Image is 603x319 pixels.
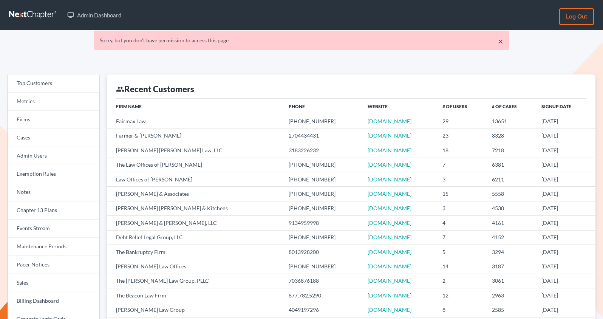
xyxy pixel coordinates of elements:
[498,37,503,46] a: ×
[535,259,595,274] td: [DATE]
[486,99,535,114] th: # of Cases
[283,129,362,143] td: 2704434431
[283,99,362,114] th: Phone
[107,114,283,129] td: Fairmax Law
[368,118,411,124] a: [DOMAIN_NAME]
[535,201,595,215] td: [DATE]
[8,183,99,201] a: Notes
[107,143,283,158] td: [PERSON_NAME] [PERSON_NAME] Law, LLC
[63,8,125,22] a: Admin Dashboard
[535,158,595,172] td: [DATE]
[486,114,535,129] td: 13651
[486,172,535,186] td: 6211
[283,303,362,317] td: 4049197296
[107,201,283,215] td: [PERSON_NAME] [PERSON_NAME] & Kitchens
[535,216,595,230] td: [DATE]
[8,147,99,165] a: Admin Users
[436,143,486,158] td: 18
[535,245,595,259] td: [DATE]
[486,187,535,201] td: 5558
[436,230,486,245] td: 7
[535,230,595,245] td: [DATE]
[8,220,99,238] a: Events Stream
[436,259,486,274] td: 14
[436,172,486,186] td: 3
[535,303,595,317] td: [DATE]
[436,201,486,215] td: 3
[8,201,99,220] a: Chapter 13 Plans
[368,277,411,284] a: [DOMAIN_NAME]
[535,274,595,288] td: [DATE]
[486,303,535,317] td: 2585
[107,187,283,201] td: [PERSON_NAME] & Associates
[535,172,595,186] td: [DATE]
[283,187,362,201] td: [PHONE_NUMBER]
[486,274,535,288] td: 3061
[486,158,535,172] td: 6381
[8,238,99,256] a: Maintenance Periods
[436,288,486,303] td: 12
[436,158,486,172] td: 7
[436,114,486,129] td: 29
[535,288,595,303] td: [DATE]
[283,245,362,259] td: 8013928200
[535,187,595,201] td: [DATE]
[283,288,362,303] td: 877.782.5290
[8,292,99,310] a: Billing Dashboard
[486,259,535,274] td: 3187
[107,129,283,143] td: Farmer & [PERSON_NAME]
[486,216,535,230] td: 4161
[107,288,283,303] td: The Beacon Law Firm
[436,274,486,288] td: 2
[283,158,362,172] td: [PHONE_NUMBER]
[436,303,486,317] td: 8
[107,245,283,259] td: The Bankruptcy Firm
[107,99,283,114] th: Firm Name
[362,99,436,114] th: Website
[283,230,362,245] td: [PHONE_NUMBER]
[436,187,486,201] td: 15
[107,172,283,186] td: Law Offices of [PERSON_NAME]
[368,132,411,139] a: [DOMAIN_NAME]
[368,263,411,269] a: [DOMAIN_NAME]
[8,256,99,274] a: Pacer Notices
[436,129,486,143] td: 23
[8,274,99,292] a: Sales
[100,37,503,44] div: Sorry, but you don't have permission to access this page
[8,74,99,93] a: Top Customers
[283,274,362,288] td: 7036876188
[436,99,486,114] th: # of Users
[107,303,283,317] td: [PERSON_NAME] Law Group
[107,259,283,274] td: [PERSON_NAME] Law Offices
[368,190,411,197] a: [DOMAIN_NAME]
[107,230,283,245] td: Debt Relief Legal Group, LLC
[535,99,595,114] th: Signup Date
[8,165,99,183] a: Exemption Rules
[559,8,594,25] a: Log out
[436,245,486,259] td: 5
[535,143,595,158] td: [DATE]
[283,172,362,186] td: [PHONE_NUMBER]
[107,216,283,230] td: [PERSON_NAME] & [PERSON_NAME], LLC
[368,161,411,168] a: [DOMAIN_NAME]
[283,259,362,274] td: [PHONE_NUMBER]
[486,288,535,303] td: 2963
[535,129,595,143] td: [DATE]
[107,158,283,172] td: The Law Offices of [PERSON_NAME]
[116,85,124,93] i: group
[368,292,411,299] a: [DOMAIN_NAME]
[486,230,535,245] td: 4152
[486,129,535,143] td: 8328
[283,143,362,158] td: 3183226232
[8,129,99,147] a: Cases
[368,176,411,183] a: [DOMAIN_NAME]
[8,93,99,111] a: Metrics
[436,216,486,230] td: 4
[368,234,411,240] a: [DOMAIN_NAME]
[283,216,362,230] td: 9134959998
[116,84,194,94] div: Recent Customers
[486,143,535,158] td: 7218
[535,114,595,129] td: [DATE]
[486,245,535,259] td: 3294
[368,307,411,313] a: [DOMAIN_NAME]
